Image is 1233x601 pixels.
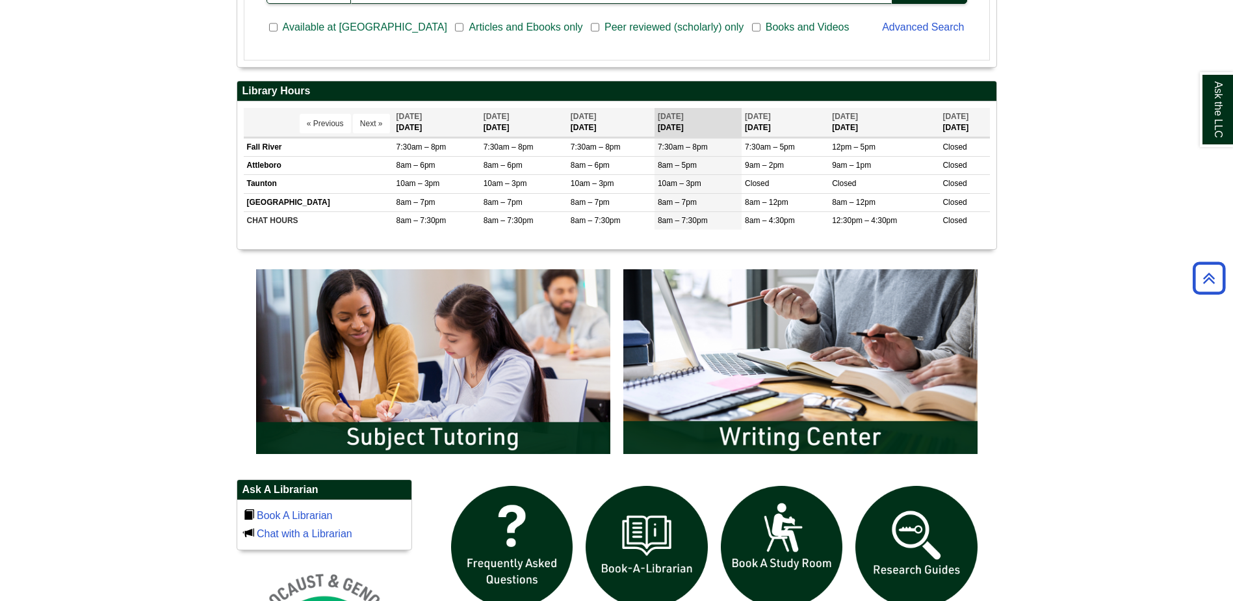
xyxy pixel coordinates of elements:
img: Subject Tutoring Information [250,263,617,461]
input: Articles and Ebooks only [455,21,463,33]
span: Articles and Ebooks only [463,20,588,35]
div: slideshow [250,263,984,466]
span: 7:30am – 5pm [745,142,795,152]
span: 8am – 6pm [396,161,435,170]
input: Peer reviewed (scholarly) only [591,21,599,33]
a: Book A Librarian [257,510,333,521]
span: Closed [942,198,967,207]
span: 8am – 7pm [484,198,523,207]
h2: Library Hours [237,81,996,101]
span: Closed [942,161,967,170]
span: 8am – 7:30pm [571,216,621,225]
td: Taunton [244,175,393,193]
span: [DATE] [942,112,968,121]
span: 10am – 3pm [571,179,614,188]
span: 8am – 7pm [396,198,435,207]
th: [DATE] [939,108,989,137]
span: [DATE] [571,112,597,121]
span: 8am – 7pm [571,198,610,207]
button: Next » [353,114,390,133]
span: 10am – 3pm [484,179,527,188]
h2: Ask A Librarian [237,480,411,500]
span: 7:30am – 8pm [571,142,621,152]
span: Closed [832,179,856,188]
span: 7:30am – 8pm [396,142,447,152]
span: 7:30am – 8pm [658,142,708,152]
span: 8am – 7:30pm [658,216,708,225]
th: [DATE] [655,108,742,137]
input: Books and Videos [752,21,760,33]
th: [DATE] [480,108,567,137]
span: [DATE] [484,112,510,121]
span: Closed [942,216,967,225]
td: Attleboro [244,157,393,175]
a: Chat with a Librarian [257,528,352,539]
span: 8am – 7pm [658,198,697,207]
a: Back to Top [1188,269,1230,287]
td: [GEOGRAPHIC_DATA] [244,193,393,211]
span: 8am – 6pm [571,161,610,170]
th: [DATE] [567,108,655,137]
span: Closed [942,179,967,188]
span: 12:30pm – 4:30pm [832,216,897,225]
span: 8am – 7:30pm [396,216,447,225]
span: 8am – 4:30pm [745,216,795,225]
span: 9am – 1pm [832,161,871,170]
td: CHAT HOURS [244,211,393,230]
span: 10am – 3pm [396,179,440,188]
span: 8am – 12pm [745,198,788,207]
span: 7:30am – 8pm [484,142,534,152]
span: 8am – 6pm [484,161,523,170]
span: 10am – 3pm [658,179,701,188]
span: Peer reviewed (scholarly) only [599,20,749,35]
span: 8am – 5pm [658,161,697,170]
span: [DATE] [745,112,771,121]
img: Writing Center Information [617,263,984,461]
span: 12pm – 5pm [832,142,876,152]
span: Books and Videos [760,20,855,35]
a: Advanced Search [882,21,964,33]
th: [DATE] [829,108,939,137]
span: 8am – 12pm [832,198,876,207]
th: [DATE] [393,108,480,137]
span: 8am – 7:30pm [484,216,534,225]
td: Fall River [244,139,393,157]
span: [DATE] [658,112,684,121]
span: Available at [GEOGRAPHIC_DATA] [278,20,452,35]
th: [DATE] [742,108,829,137]
button: « Previous [300,114,351,133]
span: Closed [942,142,967,152]
span: [DATE] [396,112,422,121]
span: Closed [745,179,769,188]
input: Available at [GEOGRAPHIC_DATA] [269,21,278,33]
span: 9am – 2pm [745,161,784,170]
span: [DATE] [832,112,858,121]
